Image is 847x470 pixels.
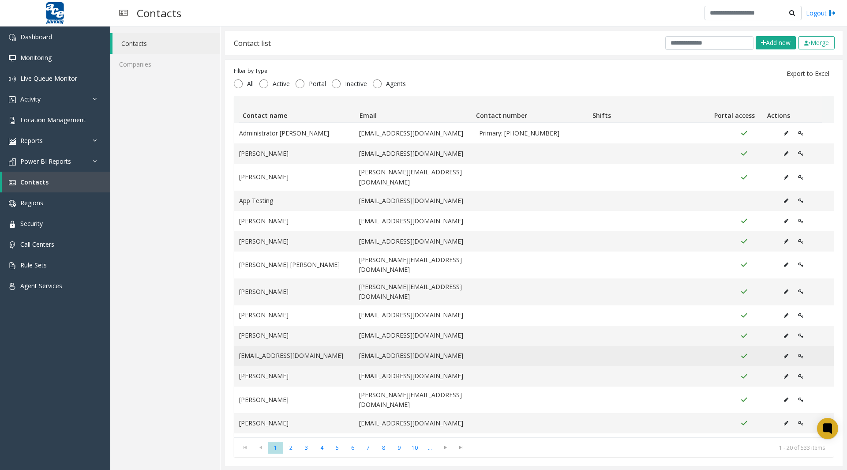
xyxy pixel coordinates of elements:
[234,326,354,346] td: [PERSON_NAME]
[9,158,16,165] img: 'icon'
[376,442,391,454] span: Page 8
[793,417,808,430] button: Edit Portal Access
[793,147,808,160] button: Edit Portal Access
[9,200,16,207] img: 'icon'
[119,2,128,24] img: pageIcon
[234,67,410,75] div: Filter by Type:
[793,258,808,271] button: Edit Portal Access
[829,8,836,18] img: logout
[779,417,793,430] button: Edit
[20,116,86,124] span: Location Management
[474,444,825,451] kendo-pager-info: 1 - 20 of 533 items
[9,221,16,228] img: 'icon'
[20,261,47,269] span: Rule Sets
[793,194,808,207] button: Edit Portal Access
[330,442,345,454] span: Page 5
[296,79,304,88] input: Portal
[589,96,705,123] th: Shifts
[234,96,834,437] div: Data table
[234,164,354,191] td: [PERSON_NAME]
[283,442,299,454] span: Page 2
[9,34,16,41] img: 'icon'
[9,96,16,103] img: 'icon'
[779,350,793,363] button: Edit
[112,33,220,54] a: Contacts
[407,442,422,454] span: Page 10
[234,346,354,366] td: [EMAIL_ADDRESS][DOMAIN_NAME]
[20,95,41,103] span: Activity
[740,288,748,295] img: Portal Access Active
[20,74,77,83] span: Live Queue Monitor
[438,441,453,454] span: Go to the next page
[422,442,438,454] span: Page 11
[779,370,793,383] button: Edit
[705,96,764,123] th: Portal access
[779,127,793,140] button: Edit
[804,41,810,46] img: check
[740,353,748,360] img: Portal Access Active
[9,55,16,62] img: 'icon'
[354,305,474,326] td: [EMAIL_ADDRESS][DOMAIN_NAME]
[479,128,588,138] span: Primary: 206-571-6889
[740,150,748,157] img: Portal Access Active
[779,309,793,322] button: Edit
[234,191,354,211] td: App Testing
[20,33,52,41] span: Dashboard
[793,235,808,248] button: Edit Portal Access
[234,211,354,231] td: [PERSON_NAME]
[354,123,474,143] td: [EMAIL_ADDRESS][DOMAIN_NAME]
[354,231,474,252] td: [EMAIL_ADDRESS][DOMAIN_NAME]
[234,278,354,305] td: [PERSON_NAME]
[356,96,472,123] th: Email
[793,370,808,383] button: Edit Portal Access
[234,413,354,433] td: [PERSON_NAME]
[234,123,354,143] td: Administrator [PERSON_NAME]
[234,143,354,164] td: [PERSON_NAME]
[354,164,474,191] td: [PERSON_NAME][EMAIL_ADDRESS][DOMAIN_NAME]
[314,442,330,454] span: Page 4
[779,329,793,342] button: Edit
[20,178,49,186] span: Contacts
[9,179,16,186] img: 'icon'
[793,214,808,228] button: Edit Portal Access
[234,387,354,414] td: [PERSON_NAME]
[779,437,793,450] button: Edit
[9,283,16,290] img: 'icon'
[439,444,451,451] span: Go to the next page
[793,171,808,184] button: Edit Portal Access
[354,211,474,231] td: [EMAIL_ADDRESS][DOMAIN_NAME]
[806,8,836,18] a: Logout
[239,96,356,123] th: Contact name
[354,326,474,346] td: [EMAIL_ADDRESS][DOMAIN_NAME]
[793,393,808,406] button: Edit Portal Access
[740,174,748,181] img: Portal Access Active
[132,2,186,24] h3: Contacts
[764,96,822,123] th: Actions
[20,199,43,207] span: Regions
[793,285,808,298] button: Edit Portal Access
[793,350,808,363] button: Edit Portal Access
[779,147,793,160] button: Edit
[354,191,474,211] td: [EMAIL_ADDRESS][DOMAIN_NAME]
[793,329,808,342] button: Edit Portal Access
[110,54,220,75] a: Companies
[779,393,793,406] button: Edit
[20,136,43,145] span: Reports
[756,36,796,49] button: Add new
[354,143,474,164] td: [EMAIL_ADDRESS][DOMAIN_NAME]
[9,117,16,124] img: 'icon'
[20,53,52,62] span: Monitoring
[354,433,474,454] td: [EMAIL_ADDRESS][DOMAIN_NAME]
[9,75,16,83] img: 'icon'
[354,366,474,387] td: [EMAIL_ADDRESS][DOMAIN_NAME]
[268,442,283,454] span: Page 1
[234,366,354,387] td: [PERSON_NAME]
[234,305,354,326] td: [PERSON_NAME]
[234,433,354,454] td: [PERSON_NAME]
[391,442,407,454] span: Page 9
[354,346,474,366] td: [EMAIL_ADDRESS][DOMAIN_NAME]
[455,444,467,451] span: Go to the last page
[234,231,354,252] td: [PERSON_NAME]
[332,79,341,88] input: Inactive
[20,219,43,228] span: Security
